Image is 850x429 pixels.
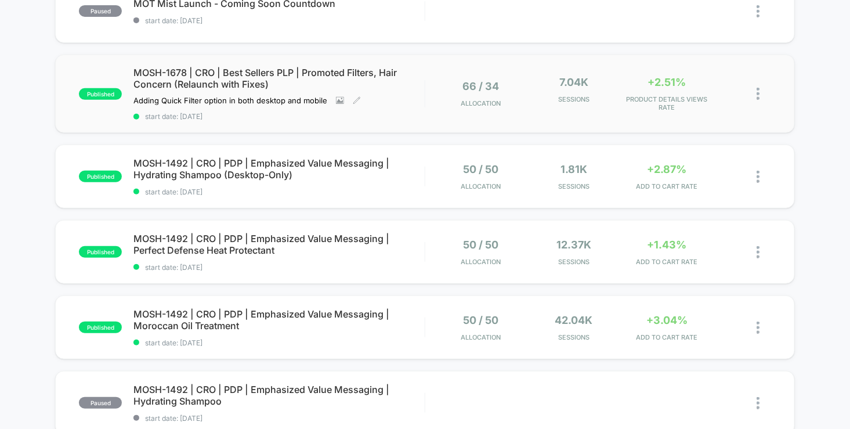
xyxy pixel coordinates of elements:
span: Allocation [461,99,501,107]
span: 50 / 50 [463,239,498,251]
span: published [79,246,122,258]
img: close [757,397,759,409]
span: Sessions [530,95,618,103]
span: paused [79,397,122,409]
span: Adding Quick Filter option in both desktop and mobile [133,96,327,105]
span: published [79,88,122,100]
span: start date: [DATE] [133,263,425,272]
span: 12.37k [556,239,591,251]
span: start date: [DATE] [133,16,425,25]
img: close [757,5,759,17]
span: MOSH-1492 | CRO | PDP | Emphasized Value Messaging | Moroccan Oil Treatment [133,308,425,331]
span: start date: [DATE] [133,188,425,196]
span: Sessions [530,182,618,190]
img: close [757,88,759,100]
span: published [79,322,122,333]
span: +2.51% [648,76,686,88]
span: Sessions [530,258,618,266]
img: close [757,171,759,183]
span: MOSH-1492 | CRO | PDP | Emphasized Value Messaging | Hydrating Shampoo [133,384,425,407]
span: 50 / 50 [463,314,498,326]
span: 66 / 34 [462,80,499,92]
span: +2.87% [647,163,686,175]
span: 50 / 50 [463,163,498,175]
span: Allocation [461,182,501,190]
span: paused [79,5,122,17]
span: ADD TO CART RATE [623,182,710,190]
span: MOSH-1492 | CRO | PDP | Emphasized Value Messaging | Hydrating Shampoo (Desktop-Only) [133,157,425,181]
span: ADD TO CART RATE [623,258,710,266]
span: start date: [DATE] [133,112,425,121]
img: close [757,246,759,258]
img: close [757,322,759,334]
span: +3.04% [646,314,688,326]
span: +1.43% [647,239,686,251]
span: ADD TO CART RATE [623,333,710,341]
span: 7.04k [559,76,588,88]
span: 42.04k [555,314,592,326]
span: Sessions [530,333,618,341]
span: MOSH-1678 | CRO | Best Sellers PLP | Promoted Filters, Hair Concern (Relaunch with Fixes) [133,67,425,90]
span: published [79,171,122,182]
span: Allocation [461,258,501,266]
span: start date: [DATE] [133,338,425,347]
span: start date: [DATE] [133,414,425,423]
span: PRODUCT DETAILS VIEWS RATE [623,95,710,111]
span: MOSH-1492 | CRO | PDP | Emphasized Value Messaging | Perfect Defense Heat Protectant [133,233,425,256]
span: 1.81k [560,163,587,175]
span: Allocation [461,333,501,341]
